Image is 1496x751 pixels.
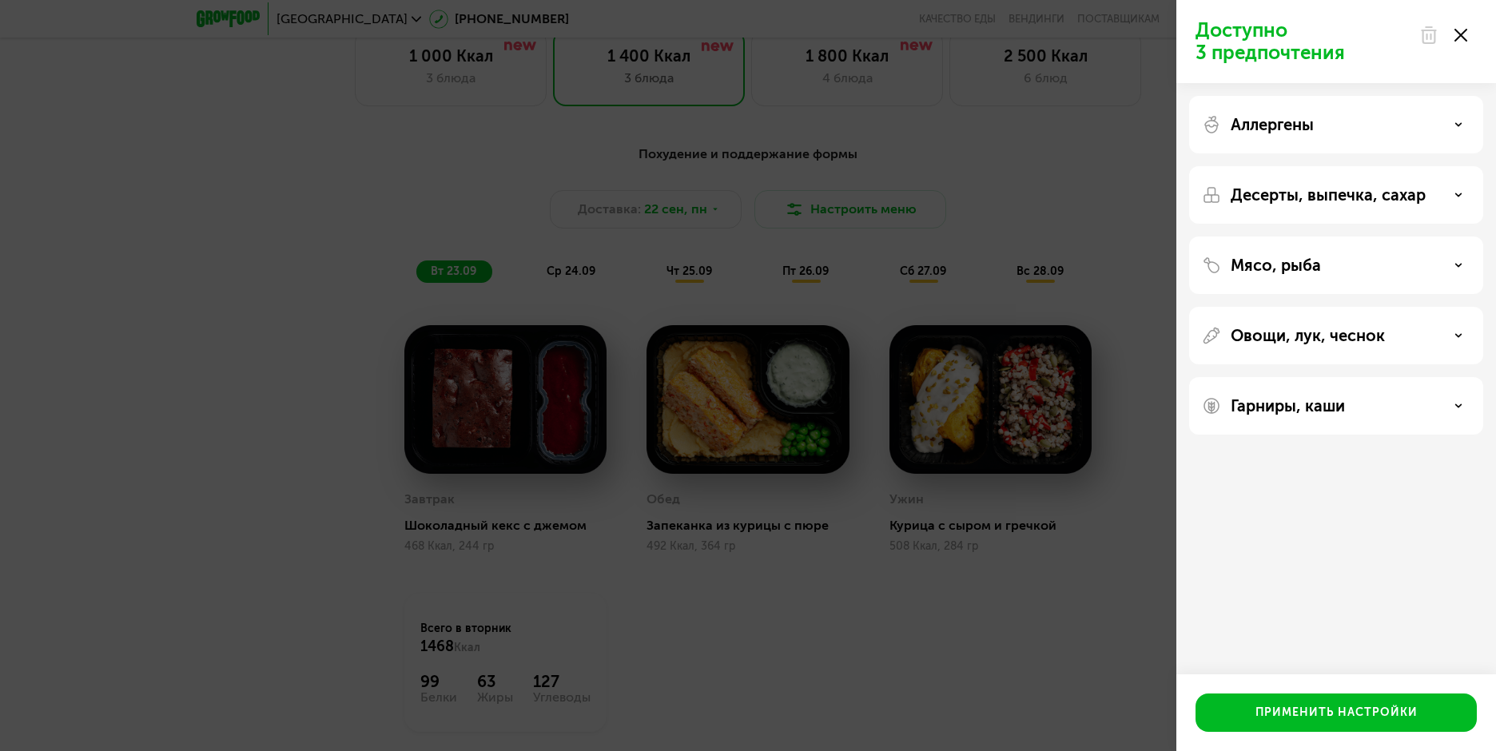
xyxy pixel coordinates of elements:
p: Десерты, выпечка, сахар [1231,185,1426,205]
p: Аллергены [1231,115,1314,134]
p: Мясо, рыба [1231,256,1321,275]
div: Применить настройки [1255,705,1418,721]
p: Овощи, лук, чеснок [1231,326,1385,345]
p: Гарниры, каши [1231,396,1345,415]
p: Доступно 3 предпочтения [1196,19,1410,64]
button: Применить настройки [1196,693,1477,732]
